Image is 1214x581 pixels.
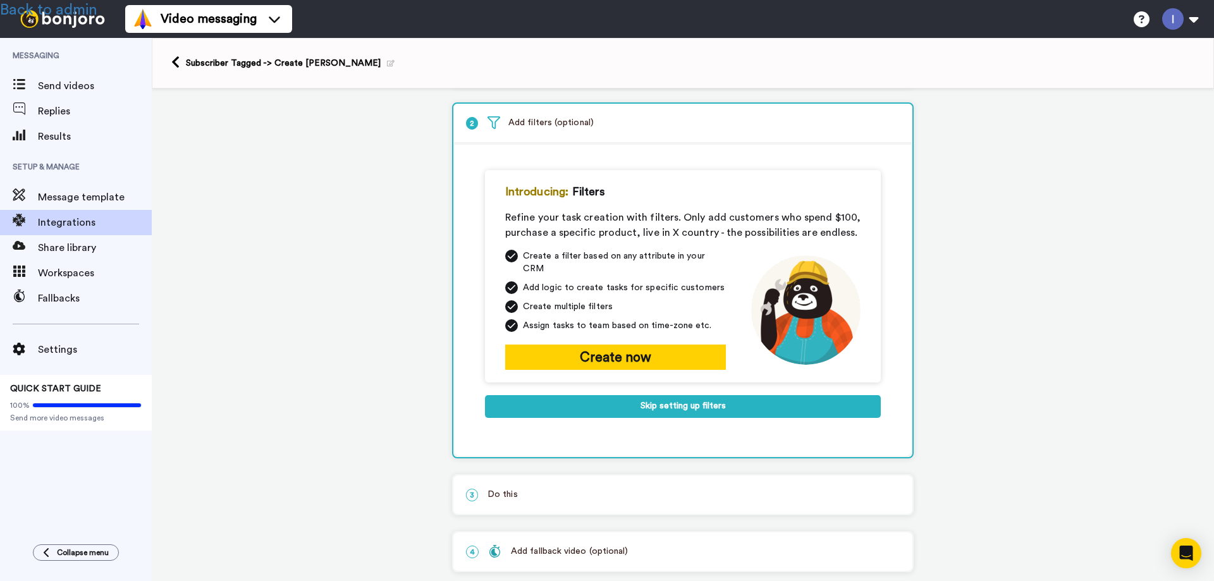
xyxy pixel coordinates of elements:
[523,250,726,275] span: Create a filter based on any attribute in your CRM
[751,255,861,365] img: mechanic-joro.png
[161,10,257,28] span: Video messaging
[133,9,153,29] img: vm-color.svg
[466,546,479,558] span: 4
[572,183,606,200] span: Filters
[523,281,725,294] span: Add logic to create tasks for specific customers
[10,413,142,423] span: Send more video messages
[38,104,152,119] span: Replies
[1171,538,1201,568] div: Open Intercom Messenger
[505,210,861,240] div: Refine your task creation with filters. Only add customers who spend $100, purchase a specific pr...
[466,488,900,501] p: Do this
[466,489,478,501] span: 3
[523,300,613,313] span: Create multiple filters
[33,544,119,561] button: Collapse menu
[38,215,152,230] span: Integrations
[485,395,881,418] button: Skip setting up filters
[10,384,101,393] span: QUICK START GUIDE
[466,117,478,130] span: 2
[505,183,568,200] span: Introducing:
[38,266,152,281] span: Workspaces
[38,190,152,205] span: Message template
[38,342,152,357] span: Settings
[10,400,30,410] span: 100%
[487,116,500,129] img: filter.svg
[452,531,914,572] div: 4Add fallback video (optional)
[38,240,152,255] span: Share library
[57,547,109,558] span: Collapse menu
[488,545,628,558] div: Add fallback video (optional)
[466,116,900,130] p: Add filters (optional)
[505,345,726,370] button: Create now
[186,57,395,70] div: Subscriber Tagged -> Create [PERSON_NAME]
[523,319,712,332] span: Assign tasks to team based on time-zone etc.
[38,291,152,306] span: Fallbacks
[452,474,914,515] div: 3Do this
[38,78,152,94] span: Send videos
[38,129,152,144] span: Results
